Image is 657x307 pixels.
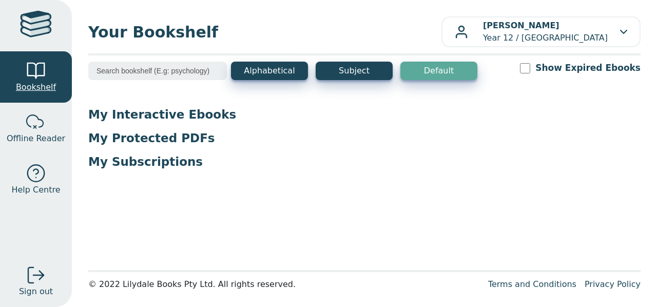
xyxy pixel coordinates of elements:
[11,184,60,196] span: Help Centre
[483,21,559,30] b: [PERSON_NAME]
[88,21,441,44] span: Your Bookshelf
[7,132,65,145] span: Offline Reader
[316,62,393,80] button: Subject
[400,62,477,80] button: Default
[16,81,56,93] span: Bookshelf
[483,20,608,44] p: Year 12 / [GEOGRAPHIC_DATA]
[88,130,641,146] p: My Protected PDFs
[441,16,641,47] button: [PERSON_NAME]Year 12 / [GEOGRAPHIC_DATA]
[88,62,227,80] input: Search bookshelf (E.g: psychology)
[88,278,480,291] div: © 2022 Lilydale Books Pty Ltd. All rights reserved.
[88,107,641,122] p: My Interactive Ebooks
[19,285,53,298] span: Sign out
[231,62,308,80] button: Alphabetical
[88,154,641,169] p: My Subscriptions
[488,279,576,289] a: Terms and Conditions
[585,279,641,289] a: Privacy Policy
[535,62,641,74] label: Show Expired Ebooks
